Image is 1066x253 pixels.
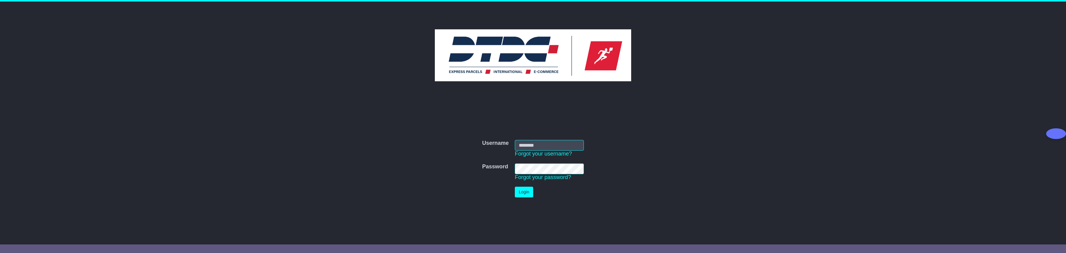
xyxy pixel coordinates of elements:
label: Username [482,140,509,147]
a: Forgot your password? [515,174,571,180]
a: Forgot your username? [515,151,572,157]
img: DTDC Australia [435,29,631,81]
button: Login [515,187,533,197]
label: Password [482,163,508,170]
